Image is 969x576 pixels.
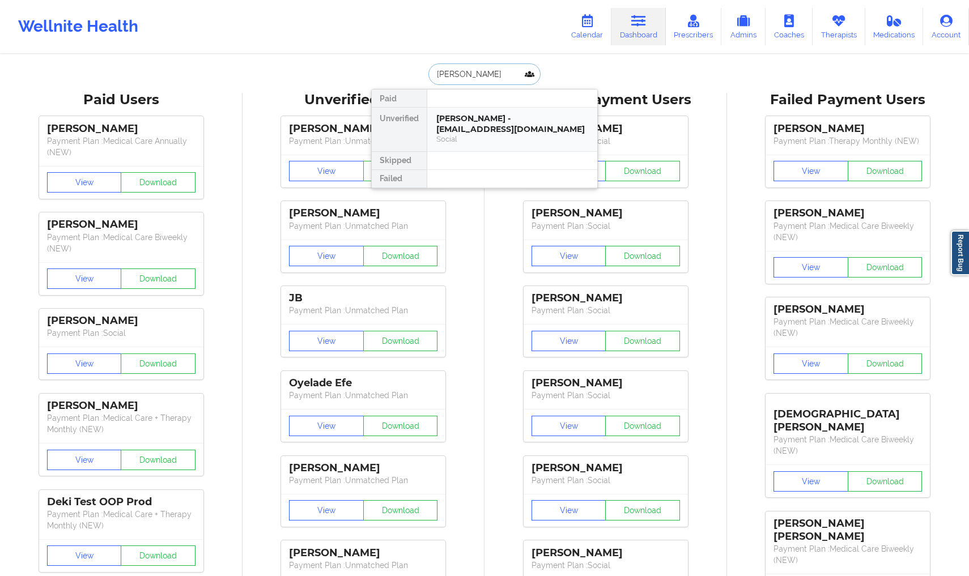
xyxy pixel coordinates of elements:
p: Payment Plan : Medical Care + Therapy Monthly (NEW) [47,412,195,435]
div: Unverified [372,108,427,152]
p: Payment Plan : Social [532,390,680,401]
button: Download [363,500,438,520]
div: [PERSON_NAME] [773,207,922,220]
div: JB [289,292,437,305]
div: [PERSON_NAME] [289,122,437,135]
a: Account [923,8,969,45]
p: Payment Plan : Unmatched Plan [289,475,437,486]
div: [DEMOGRAPHIC_DATA][PERSON_NAME] [773,399,922,434]
button: Download [121,545,195,566]
button: View [47,353,122,374]
button: Download [363,246,438,266]
div: [PERSON_NAME] [532,377,680,390]
div: [PERSON_NAME] [47,122,195,135]
button: Download [605,246,680,266]
button: Download [848,471,923,492]
p: Payment Plan : Medical Care Biweekly (NEW) [773,543,922,566]
p: Payment Plan : Social [47,327,195,339]
button: View [532,416,606,436]
button: View [289,161,364,181]
button: View [47,450,122,470]
button: Download [363,161,438,181]
button: Download [848,161,923,181]
p: Payment Plan : Social [532,220,680,232]
button: View [532,246,606,266]
div: Skipped Payment Users [492,91,719,109]
p: Payment Plan : Medical Care Biweekly (NEW) [773,316,922,339]
button: View [47,172,122,193]
button: Download [605,500,680,520]
div: [PERSON_NAME] [773,303,922,316]
div: [PERSON_NAME] [532,207,680,220]
a: Calendar [563,8,611,45]
button: Download [363,416,438,436]
button: Download [121,450,195,470]
div: Failed [372,170,427,188]
p: Payment Plan : Medical Care Biweekly (NEW) [773,434,922,456]
div: Deki Test OOP Prod [47,496,195,509]
a: Coaches [766,8,813,45]
button: Download [605,331,680,351]
button: View [773,257,848,278]
button: View [289,500,364,520]
div: Paid Users [8,91,235,109]
button: View [47,268,122,289]
p: Payment Plan : Medical Care Biweekly (NEW) [47,232,195,254]
div: [PERSON_NAME] [47,314,195,327]
div: [PERSON_NAME] [532,462,680,475]
button: Download [848,257,923,278]
button: View [289,246,364,266]
p: Payment Plan : Social [532,305,680,316]
p: Payment Plan : Unmatched Plan [289,135,437,147]
button: View [532,500,606,520]
button: View [289,416,364,436]
div: [PERSON_NAME] [47,218,195,231]
a: Prescribers [666,8,722,45]
a: Medications [865,8,924,45]
button: Download [121,353,195,374]
p: Payment Plan : Unmatched Plan [289,220,437,232]
button: View [289,331,364,351]
button: Download [605,161,680,181]
p: Payment Plan : Unmatched Plan [289,560,437,571]
p: Payment Plan : Medical Care Annually (NEW) [47,135,195,158]
a: Admins [721,8,766,45]
div: [PERSON_NAME] [773,122,922,135]
div: [PERSON_NAME] [47,399,195,412]
p: Payment Plan : Medical Care + Therapy Monthly (NEW) [47,509,195,531]
div: Oyelade Efe [289,377,437,390]
button: Download [605,416,680,436]
p: Payment Plan : Therapy Monthly (NEW) [773,135,922,147]
button: Download [121,172,195,193]
button: View [773,353,848,374]
button: View [773,161,848,181]
div: [PERSON_NAME] [532,122,680,135]
p: Payment Plan : Unmatched Plan [289,390,437,401]
div: Unverified Users [250,91,477,109]
div: [PERSON_NAME] [532,547,680,560]
div: [PERSON_NAME] [289,462,437,475]
button: Download [848,353,923,374]
div: Social [436,134,588,144]
a: Dashboard [611,8,666,45]
p: Payment Plan : Unmatched Plan [289,305,437,316]
button: View [47,545,122,566]
p: Payment Plan : Social [532,135,680,147]
div: [PERSON_NAME] [289,207,437,220]
div: Failed Payment Users [735,91,962,109]
button: View [532,331,606,351]
button: Download [121,268,195,289]
a: Therapists [813,8,865,45]
div: [PERSON_NAME] [289,547,437,560]
p: Payment Plan : Social [532,560,680,571]
button: Download [363,331,438,351]
div: [PERSON_NAME] - [EMAIL_ADDRESS][DOMAIN_NAME] [436,113,588,134]
div: Skipped [372,152,427,170]
div: Paid [372,89,427,108]
p: Payment Plan : Medical Care Biweekly (NEW) [773,220,922,243]
div: [PERSON_NAME] [PERSON_NAME] [773,517,922,543]
a: Report Bug [951,231,969,275]
div: [PERSON_NAME] [532,292,680,305]
button: View [773,471,848,492]
p: Payment Plan : Social [532,475,680,486]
